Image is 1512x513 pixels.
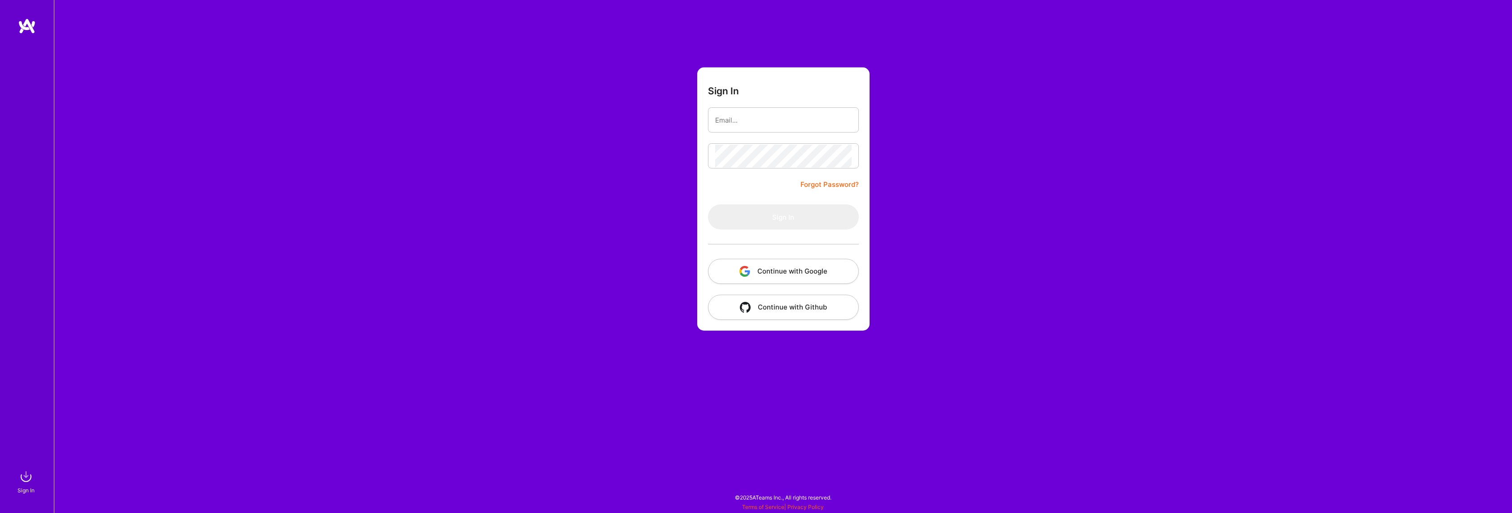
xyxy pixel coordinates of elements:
button: Sign In [708,204,859,230]
a: Privacy Policy [787,504,824,510]
div: © 2025 ATeams Inc., All rights reserved. [54,486,1512,509]
span: | [742,504,824,510]
img: logo [18,18,36,34]
img: icon [739,266,750,277]
img: sign in [17,468,35,486]
a: Terms of Service [742,504,784,510]
div: Sign In [18,486,35,495]
button: Continue with Github [708,295,859,320]
h3: Sign In [708,85,739,97]
img: icon [740,302,751,313]
a: sign inSign In [19,468,35,495]
a: Forgot Password? [800,179,859,190]
button: Continue with Google [708,259,859,284]
input: Email... [715,109,852,132]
